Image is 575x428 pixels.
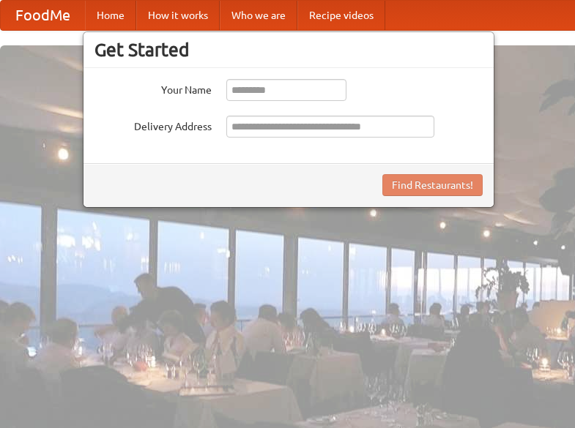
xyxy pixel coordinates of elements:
[220,1,297,30] a: Who we are
[136,1,220,30] a: How it works
[94,79,212,97] label: Your Name
[1,1,85,30] a: FoodMe
[94,116,212,134] label: Delivery Address
[85,1,136,30] a: Home
[382,174,483,196] button: Find Restaurants!
[94,39,483,61] h3: Get Started
[297,1,385,30] a: Recipe videos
